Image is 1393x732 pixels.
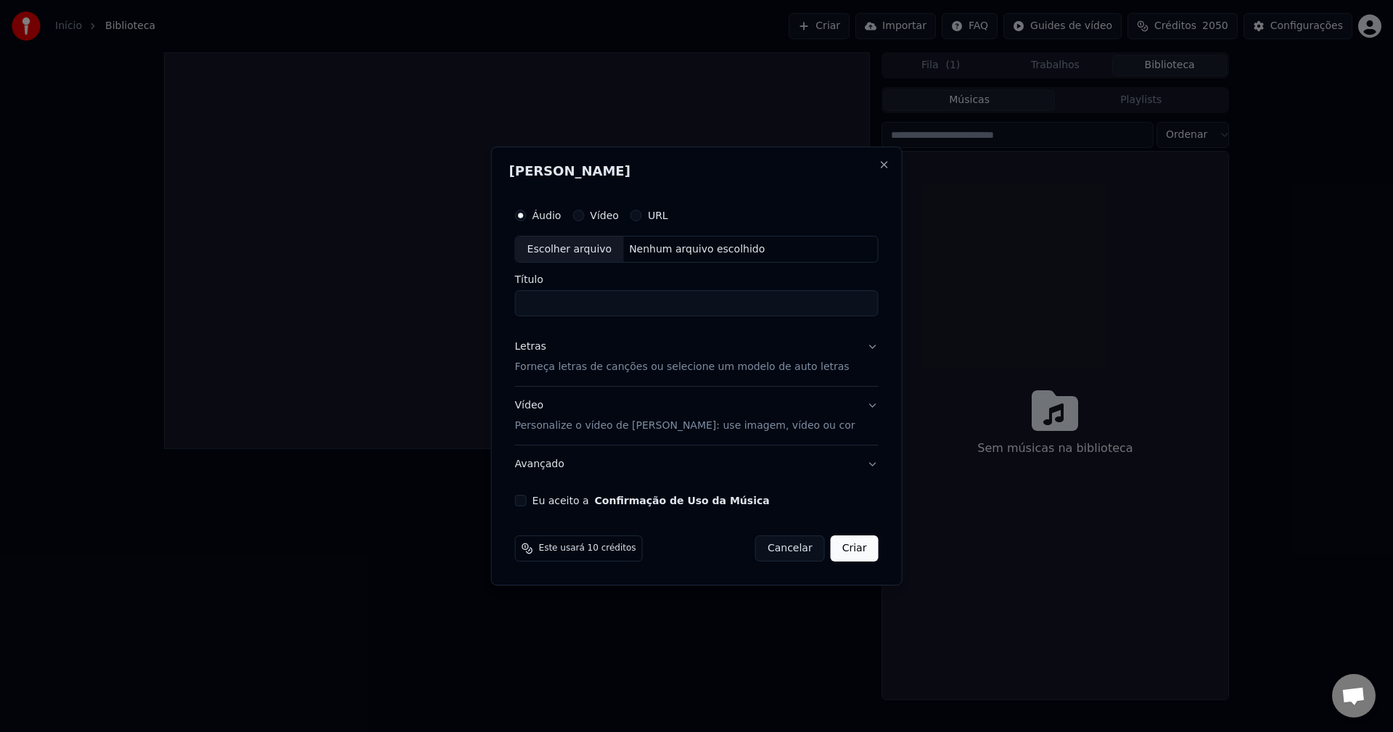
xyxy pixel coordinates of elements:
div: Escolher arquivo [516,237,624,263]
label: Eu aceito a [533,495,770,506]
button: Eu aceito a [595,495,770,506]
p: Forneça letras de canções ou selecione um modelo de auto letras [515,361,850,375]
label: Áudio [533,210,562,221]
span: Este usará 10 créditos [539,543,636,554]
p: Personalize o vídeo de [PERSON_NAME]: use imagem, vídeo ou cor [515,419,855,433]
button: VídeoPersonalize o vídeo de [PERSON_NAME]: use imagem, vídeo ou cor [515,387,879,445]
button: LetrasForneça letras de canções ou selecione um modelo de auto letras [515,329,879,387]
div: Nenhum arquivo escolhido [623,242,771,257]
label: Título [515,275,879,285]
label: Vídeo [590,210,619,221]
button: Avançado [515,445,879,483]
label: URL [648,210,668,221]
button: Criar [831,535,879,562]
h2: [PERSON_NAME] [509,165,884,178]
button: Cancelar [755,535,825,562]
div: Letras [515,340,546,355]
div: Vídeo [515,399,855,434]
